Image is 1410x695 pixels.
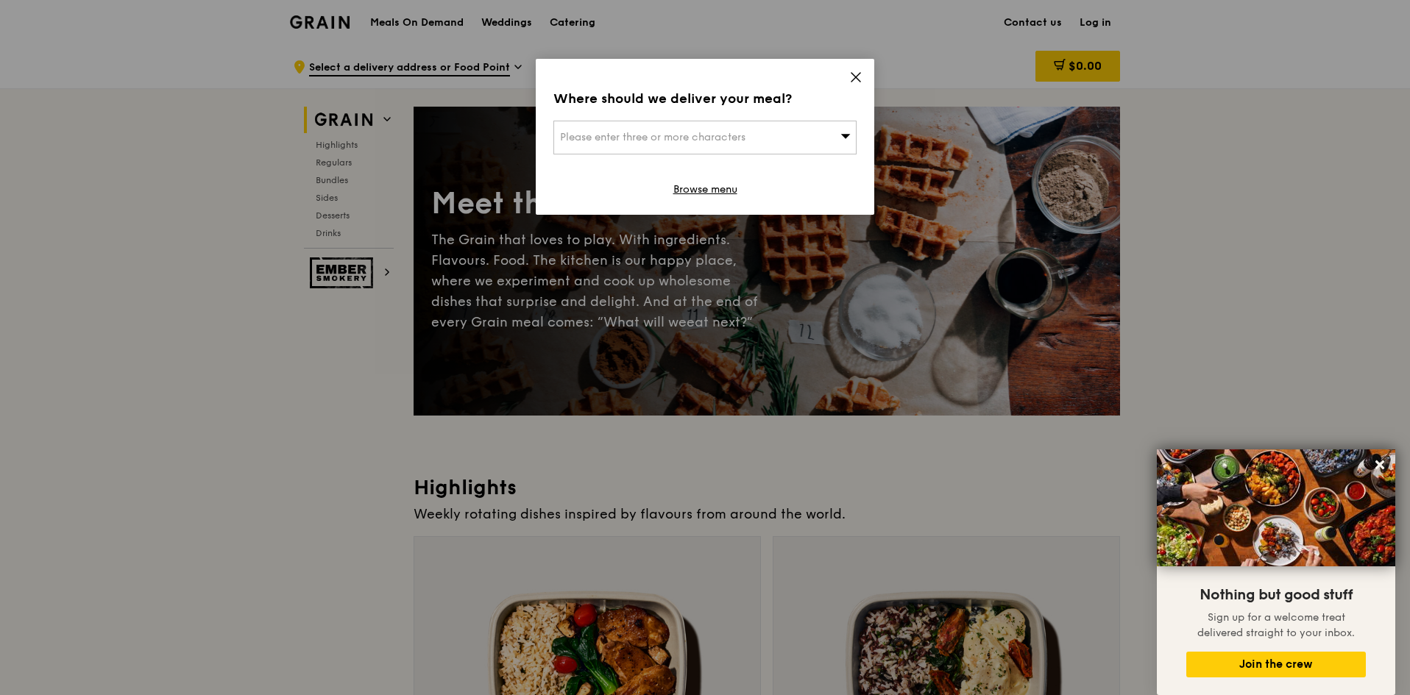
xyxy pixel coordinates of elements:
[673,182,737,197] a: Browse menu
[1200,586,1353,604] span: Nothing but good stuff
[1368,453,1392,477] button: Close
[1186,652,1366,677] button: Join the crew
[1157,449,1395,566] img: DSC07876-Edit02-Large.jpeg
[560,131,745,143] span: Please enter three or more characters
[553,88,857,109] div: Where should we deliver your meal?
[1197,611,1355,639] span: Sign up for a welcome treat delivered straight to your inbox.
